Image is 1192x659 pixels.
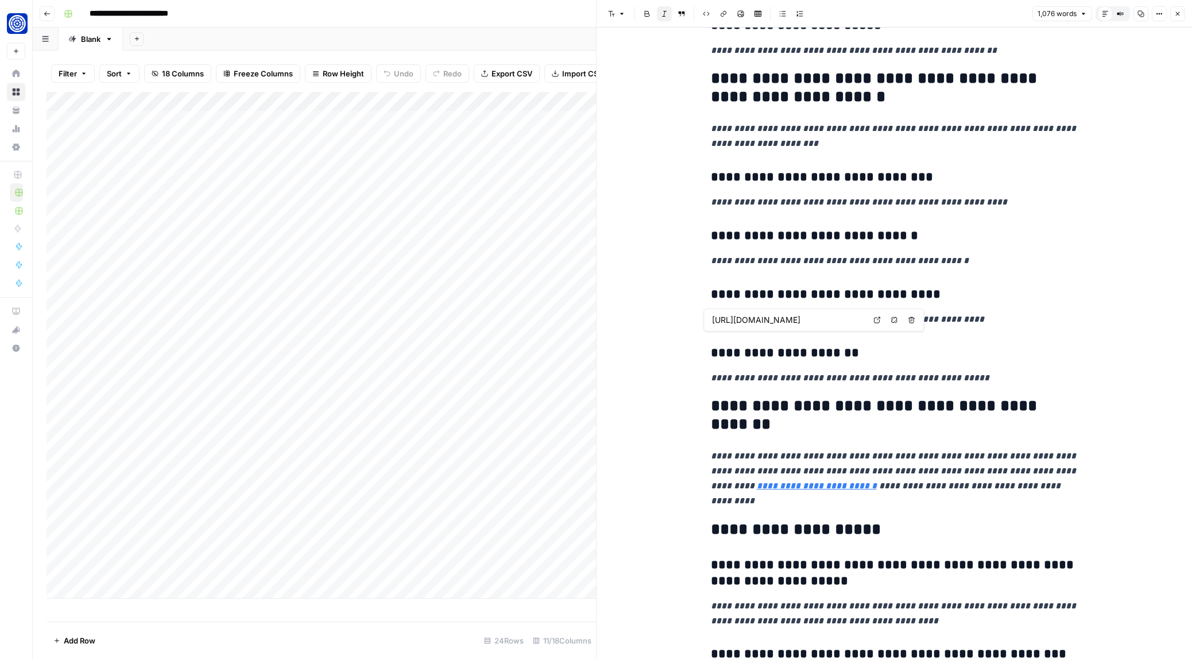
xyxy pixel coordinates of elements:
[474,64,540,83] button: Export CSV
[47,631,102,650] button: Add Row
[64,635,95,646] span: Add Row
[7,339,25,357] button: Help + Support
[7,13,28,34] img: Fundwell Logo
[562,68,603,79] span: Import CSV
[107,68,122,79] span: Sort
[7,302,25,321] a: AirOps Academy
[59,28,123,51] a: Blank
[491,68,532,79] span: Export CSV
[7,321,25,339] button: What's new?
[305,64,371,83] button: Row Height
[376,64,421,83] button: Undo
[7,101,25,120] a: Your Data
[544,64,611,83] button: Import CSV
[7,64,25,83] a: Home
[443,68,462,79] span: Redo
[99,64,140,83] button: Sort
[81,33,100,45] div: Blank
[59,68,77,79] span: Filter
[7,120,25,138] a: Usage
[7,83,25,101] a: Browse
[162,68,204,79] span: 18 Columns
[323,68,364,79] span: Row Height
[394,68,413,79] span: Undo
[1038,9,1077,19] span: 1,076 words
[1032,6,1092,21] button: 1,076 words
[7,321,25,338] div: What's new?
[234,68,293,79] span: Freeze Columns
[216,64,300,83] button: Freeze Columns
[7,138,25,156] a: Settings
[528,631,596,650] div: 11/18 Columns
[425,64,469,83] button: Redo
[7,9,25,38] button: Workspace: Fundwell
[479,631,528,650] div: 24 Rows
[144,64,211,83] button: 18 Columns
[51,64,95,83] button: Filter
